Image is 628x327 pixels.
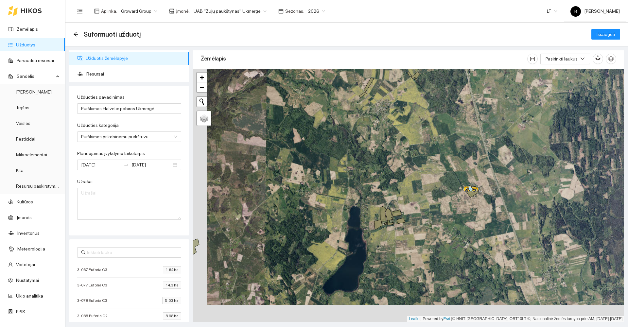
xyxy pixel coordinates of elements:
a: Layers [197,111,211,126]
a: Žemėlapis [17,26,38,32]
a: Vartotojai [16,262,35,267]
a: Panaudoti resursai [17,58,54,63]
a: Meteorologija [17,246,45,251]
span: Aplinka : [101,8,117,15]
span: Išsaugoti [597,31,615,38]
span: 5.53 ha [162,297,181,304]
a: Resursų paskirstymas [16,183,60,189]
a: Leaflet [409,317,421,321]
span: shop [169,9,174,14]
span: 14.3 ha [163,282,181,289]
a: Mikroelementai [16,152,47,157]
a: Inventorius [17,231,40,236]
label: Užduoties pavadinimas [77,94,125,101]
span: calendar [278,9,284,14]
span: | [451,317,452,321]
span: Sandėlis [17,70,54,83]
a: Nustatymai [16,278,39,283]
a: Zoom in [197,73,207,82]
span: 3-085 Euforia C2 [77,313,111,319]
label: Planuojamas įvykdymo laikotarpis [77,150,145,157]
span: swap-right [124,162,129,167]
span: Suformuoti užduotį [84,29,141,40]
span: LT [547,6,557,16]
div: Atgal [73,32,78,37]
a: Įmonės [17,215,32,220]
input: Pabaigos data [131,161,171,168]
textarea: Užrašai [77,188,181,220]
span: [PERSON_NAME] [570,9,620,14]
span: − [200,83,204,91]
a: Zoom out [197,82,207,92]
span: to [124,162,129,167]
a: Kultūros [17,199,33,204]
span: layout [94,9,99,14]
span: 3-077 Euforia C3 [77,282,111,288]
a: Trąšos [16,105,29,110]
a: Veislės [16,121,30,126]
span: Įmonė : [176,8,190,15]
a: Esri [444,317,450,321]
input: Planuojamas įvykdymo laikotarpis [81,161,121,168]
a: [PERSON_NAME] [16,89,52,95]
input: Užduoties pavadinimas [77,103,181,114]
button: Initiate a new search [197,97,207,107]
button: column-width [527,54,538,64]
label: Užrašai [77,178,93,185]
a: Pesticidai [16,136,35,142]
span: 8.98 ha [163,312,181,319]
span: Užduotis žemėlapyje [86,52,184,65]
span: UAB "Zujų paukštynas" Ukmerge [194,6,267,16]
button: menu-fold [73,5,86,18]
span: 2026 [308,6,325,16]
input: Ieškoti lauko [87,249,177,256]
div: | Powered by © HNIT-[GEOGRAPHIC_DATA]; ORT10LT ©, Nacionalinė žemės tarnyba prie AM, [DATE]-[DATE] [407,316,624,322]
span: B [574,6,577,17]
span: Purškimas prikabinamu purkštuvu [81,132,177,142]
span: Sezonas : [285,8,304,15]
span: 1.64 ha [163,266,181,273]
button: Pasirinkti laukusdown [540,54,590,64]
label: Užduoties kategorija [77,122,119,129]
span: search [81,250,86,255]
a: Užduotys [16,42,35,47]
a: Kita [16,168,24,173]
span: Resursai [86,67,184,80]
div: Žemėlapis [201,49,527,68]
span: down [580,57,585,62]
span: 3-078 Euforia C3 [77,297,111,304]
span: Groward Group [121,6,157,16]
span: + [200,73,204,81]
span: menu-fold [77,8,83,14]
a: PPIS [16,309,25,314]
span: column-width [528,56,537,61]
span: Pasirinkti laukus [546,55,578,62]
span: 3-067 Euforia C3 [77,267,111,273]
span: arrow-left [73,32,78,37]
button: Išsaugoti [591,29,620,40]
a: Ūkio analitika [16,293,43,299]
